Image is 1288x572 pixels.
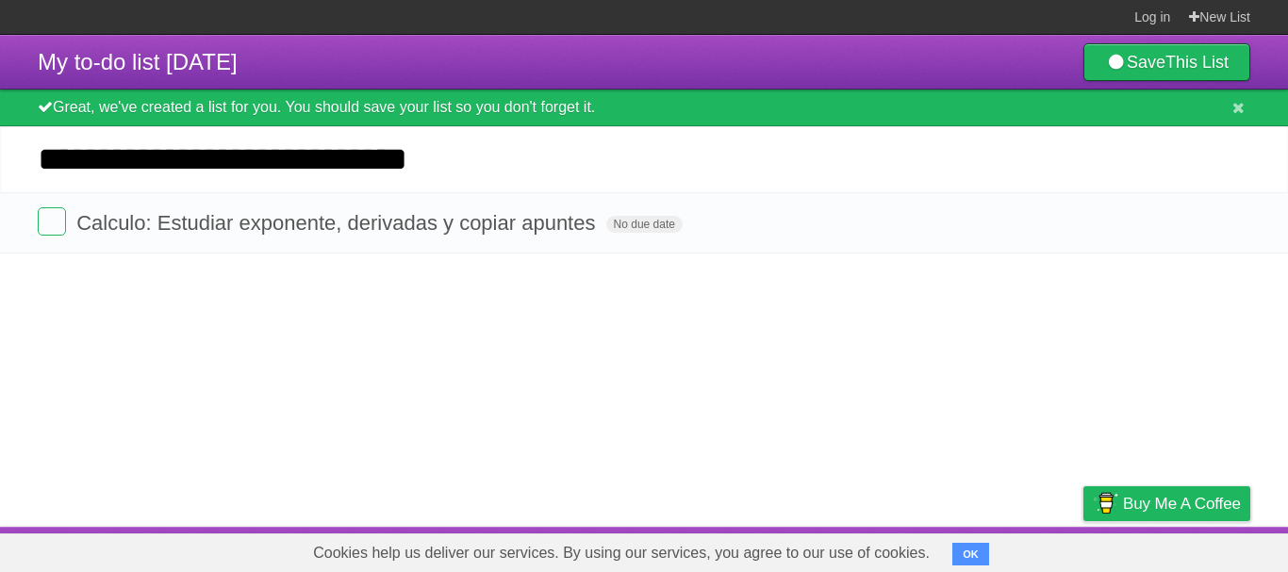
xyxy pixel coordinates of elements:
[995,531,1036,567] a: Terms
[833,531,872,567] a: About
[1093,487,1118,519] img: Buy me a coffee
[1059,531,1108,567] a: Privacy
[1131,531,1250,567] a: Suggest a feature
[1083,43,1250,81] a: SaveThis List
[76,211,600,235] span: Calculo: Estudiar exponente, derivadas y copiar apuntes
[294,534,949,572] span: Cookies help us deliver our services. By using our services, you agree to our use of cookies.
[606,216,683,233] span: No due date
[1123,487,1241,520] span: Buy me a coffee
[38,207,66,236] label: Done
[895,531,971,567] a: Developers
[1083,486,1250,521] a: Buy me a coffee
[952,543,989,565] button: OK
[38,49,238,74] span: My to-do list [DATE]
[1165,53,1229,72] b: This List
